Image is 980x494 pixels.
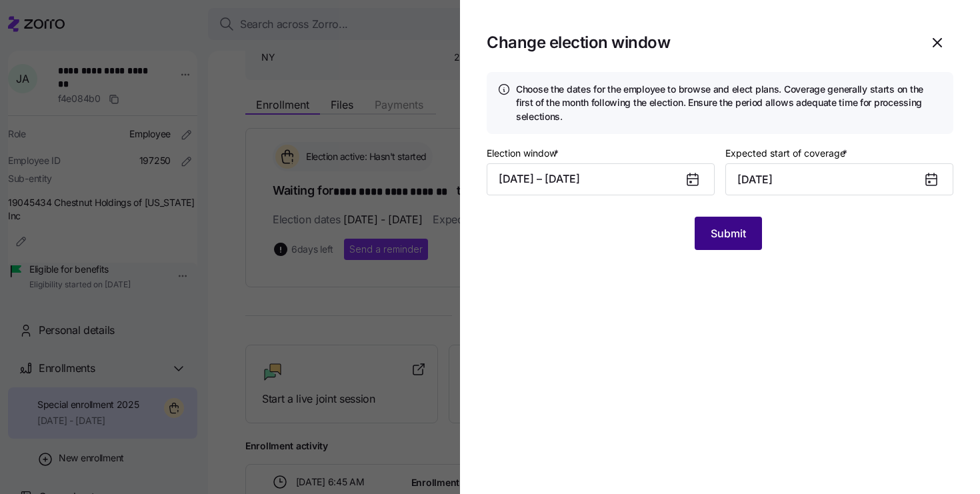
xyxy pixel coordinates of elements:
[711,225,746,241] span: Submit
[487,32,911,53] h1: Change election window
[725,163,953,195] input: MM/DD/YYYY
[487,163,715,195] button: [DATE] – [DATE]
[516,83,943,123] h4: Choose the dates for the employee to browse and elect plans. Coverage generally starts on the fir...
[695,217,762,250] button: Submit
[725,146,850,161] label: Expected start of coverage
[487,146,561,161] label: Election window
